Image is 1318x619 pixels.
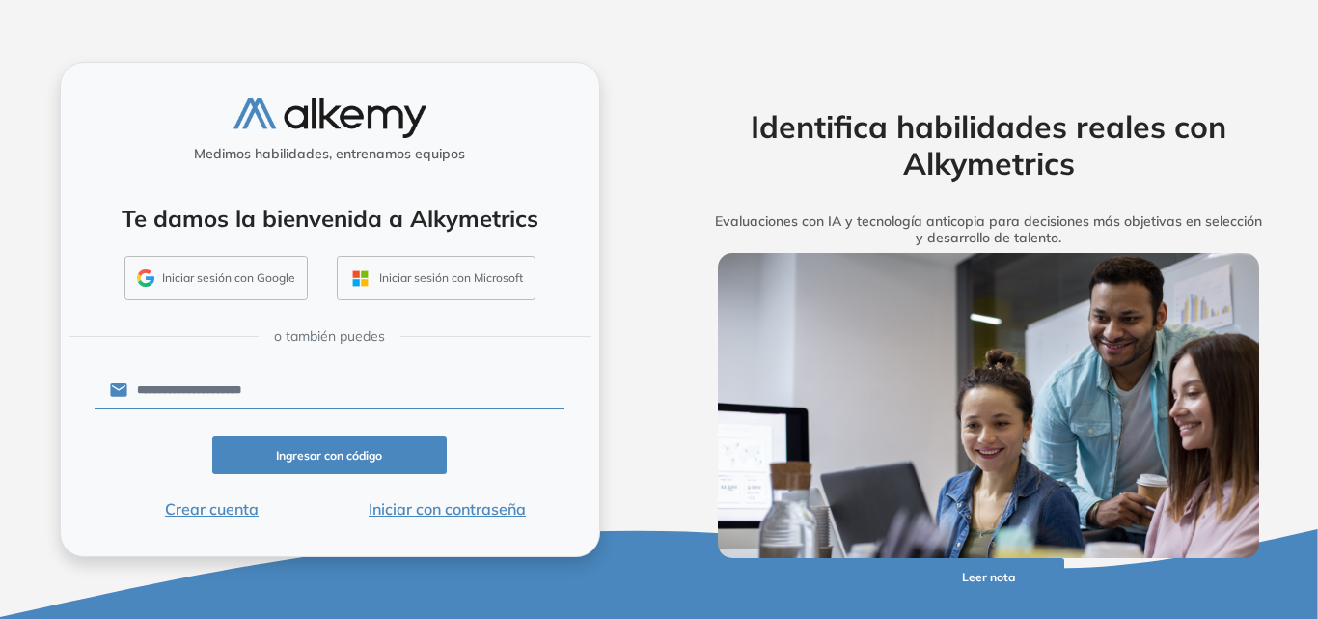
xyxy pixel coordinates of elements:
[95,497,330,521] button: Crear cuenta
[688,108,1290,183] h2: Identifica habilidades reales con Alkymetrics
[137,269,154,287] img: GMAIL_ICON
[1222,526,1318,619] iframe: Chat Widget
[349,267,371,290] img: OUTLOOK_ICON
[914,558,1064,596] button: Leer nota
[274,326,385,347] span: o también puedes
[337,256,535,300] button: Iniciar sesión con Microsoft
[233,98,426,138] img: logo-alkemy
[86,205,574,233] h4: Te damos la bienvenida a Alkymetrics
[329,497,564,521] button: Iniciar con contraseña
[688,213,1290,246] h5: Evaluaciones con IA y tecnología anticopia para decisiones más objetivas en selección y desarroll...
[718,253,1260,558] img: img-more-info
[69,146,591,162] h5: Medimos habilidades, entrenamos equipos
[1222,526,1318,619] div: Widget de chat
[124,256,308,300] button: Iniciar sesión con Google
[212,436,448,474] button: Ingresar con código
